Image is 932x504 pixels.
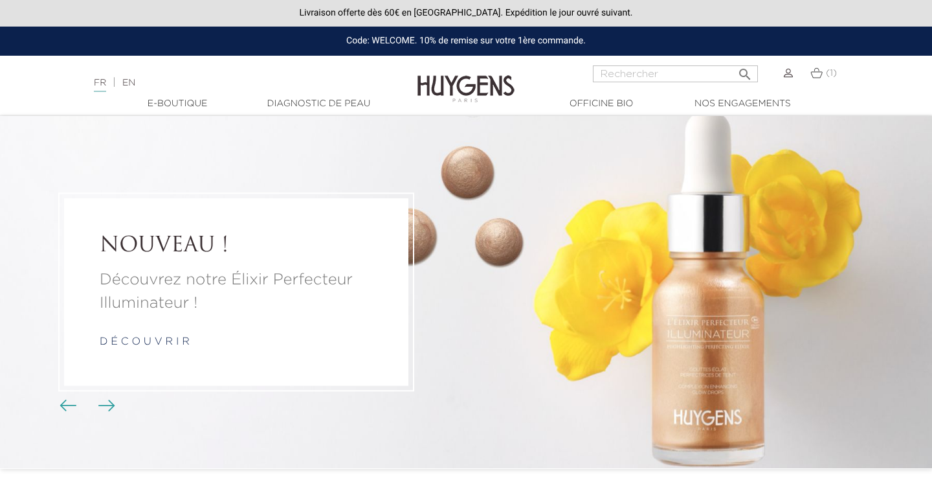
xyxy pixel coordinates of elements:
[593,65,758,82] input: Rechercher
[87,75,379,91] div: |
[733,62,757,79] button: 
[100,338,190,348] a: d é c o u v r i r
[737,63,753,78] i: 
[100,235,373,259] a: NOUVEAU !
[810,68,837,78] a: (1)
[122,78,135,87] a: EN
[94,78,106,92] a: FR
[678,97,807,111] a: Nos engagements
[417,54,515,104] img: Huygens
[100,269,373,315] a: Découvrez notre Élixir Perfecteur Illuminateur !
[65,396,107,416] div: Boutons du carrousel
[254,97,383,111] a: Diagnostic de peau
[537,97,666,111] a: Officine Bio
[113,97,242,111] a: E-Boutique
[826,69,837,78] span: (1)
